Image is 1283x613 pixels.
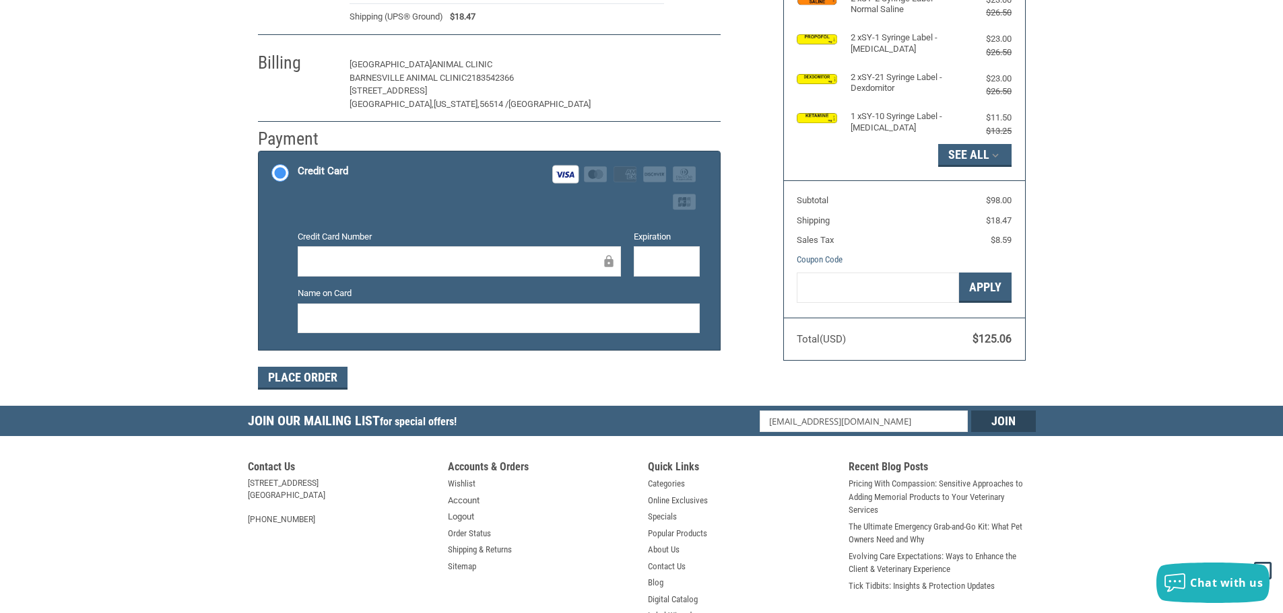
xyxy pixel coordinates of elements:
span: $125.06 [973,332,1012,345]
h5: Recent Blog Posts [849,460,1036,477]
span: Shipping (UPS® Ground) [350,10,443,24]
a: The Ultimate Emergency Grab-and-Go Kit: What Pet Owners Need and Why [849,520,1036,546]
span: 2183542366 [467,73,514,83]
a: Pricing With Compassion: Sensitive Approaches to Adding Memorial Products to Your Veterinary Serv... [849,477,1036,517]
span: Animal Clinic [432,59,492,69]
button: Place Order [258,367,348,390]
h4: 2 x SY-1 Syringe Label - [MEDICAL_DATA] [851,32,955,55]
span: [GEOGRAPHIC_DATA], [350,99,434,109]
span: Barnesville Animal Clinic [350,73,467,83]
div: $26.50 [958,6,1012,20]
span: Total (USD) [797,333,846,345]
div: $11.50 [958,111,1012,124]
a: Specials [648,510,677,524]
span: Subtotal [797,195,828,205]
button: See All [938,144,1012,167]
h5: Join Our Mailing List [248,406,463,440]
span: [STREET_ADDRESS] [350,85,427,96]
a: About Us [648,543,680,556]
span: 56514 / [480,99,508,109]
a: Shipping & Returns [448,543,512,556]
span: for special offers! [380,415,457,428]
a: Account [448,494,480,507]
div: $13.25 [958,124,1012,138]
h5: Quick Links [648,460,835,477]
span: $98.00 [986,195,1012,205]
input: Gift Certificate or Coupon Code [797,273,959,303]
span: $18.47 [986,215,1012,225]
label: Name on Card [298,287,700,300]
a: Digital Catalog [648,593,698,606]
label: Credit Card Number [298,230,621,244]
address: [STREET_ADDRESS] [GEOGRAPHIC_DATA] [PHONE_NUMBER] [248,477,435,526]
h5: Contact Us [248,460,435,477]
h5: Accounts & Orders [448,460,635,477]
div: Credit Card [298,160,348,182]
div: $26.50 [958,46,1012,59]
a: Evolving Care Expectations: Ways to Enhance the Client & Veterinary Experience [849,550,1036,576]
button: Chat with us [1156,563,1270,603]
a: Contact Us [648,560,686,573]
a: Categories [648,477,685,491]
h4: 2 x SY-21 Syringe Label - Dexdomitor [851,72,955,94]
a: Logout [448,510,474,524]
div: $26.50 [958,85,1012,98]
div: $23.00 [958,72,1012,85]
label: Expiration [634,230,700,244]
input: Join [971,410,1036,432]
a: Tick Tidbits: Insights & Protection Updates [849,579,995,593]
a: Sitemap [448,560,476,573]
h4: 1 x SY-10 Syringe Label - [MEDICAL_DATA] [851,111,955,133]
h2: Billing [258,52,337,74]
input: Email [760,410,968,432]
h2: Payment [258,128,337,150]
span: $8.59 [991,235,1012,245]
a: Wishlist [448,477,475,491]
span: Sales Tax [797,235,834,245]
span: Shipping [797,215,830,225]
span: $18.47 [443,10,475,24]
span: [US_STATE], [434,99,480,109]
span: Chat with us [1190,575,1263,590]
div: $23.00 [958,32,1012,46]
span: [GEOGRAPHIC_DATA] [350,59,432,69]
a: Blog [648,576,663,589]
button: Apply [959,273,1012,303]
a: Online Exclusives [648,494,708,507]
a: Coupon Code [797,254,843,264]
button: Edit [678,55,721,75]
a: Popular Products [648,527,707,540]
a: Order Status [448,527,491,540]
span: [GEOGRAPHIC_DATA] [508,99,591,109]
